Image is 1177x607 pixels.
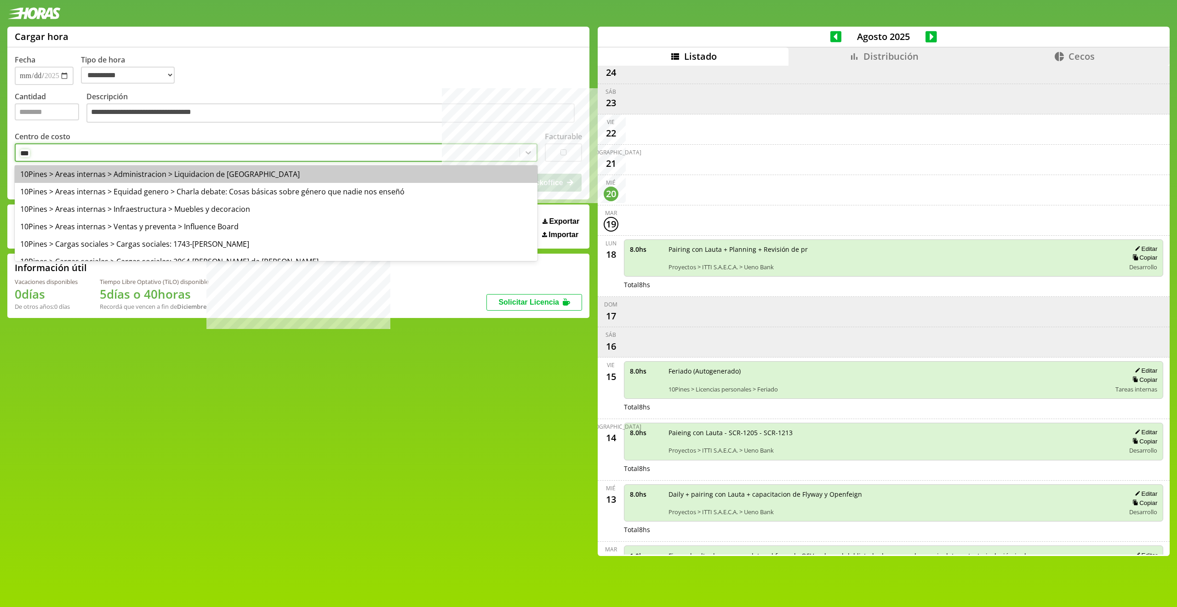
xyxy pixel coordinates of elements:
div: 10Pines > Cargas sociales > Cargas sociales: 2064-[PERSON_NAME] da [PERSON_NAME] [15,253,537,270]
div: 23 [604,96,618,110]
span: Distribución [863,50,919,62]
h1: Cargar hora [15,30,69,43]
b: Diciembre [177,302,206,311]
button: Editar [1132,551,1157,559]
select: Tipo de hora [81,67,175,84]
div: mié [606,179,616,187]
div: vie [607,118,615,126]
input: Cantidad [15,103,79,120]
span: Paieing con Lauta - SCR-1205 - SCR-1213 [668,428,1119,437]
button: Editar [1132,490,1157,498]
span: 8.0 hs [630,245,662,254]
span: Tareas internas [1115,385,1157,393]
div: dom [604,301,617,308]
div: mié [606,484,616,492]
div: mar [605,545,617,553]
div: 10Pines > Cargas sociales > Cargas sociales: 1743-[PERSON_NAME] [15,235,537,253]
h2: Información útil [15,261,87,274]
span: 8.0 hs [630,428,662,437]
textarea: Descripción [86,103,575,123]
div: 13 [604,492,618,507]
span: Agosto 2025 [841,30,926,43]
div: Total 8 hs [624,280,1164,289]
div: Vacaciones disponibles [15,278,78,286]
span: Proyectos > ITTI S.A.E.C.A. > Ueno Bank [668,446,1119,454]
span: Cecos [1068,50,1095,62]
span: Listado [684,50,717,62]
label: Fecha [15,55,35,65]
div: lun [606,239,617,247]
div: sáb [606,88,616,96]
div: 22 [604,126,618,141]
button: Editar [1132,428,1157,436]
span: 1.0 hs [630,551,662,560]
label: Cantidad [15,91,86,125]
div: vie [607,361,615,369]
span: Desarrollo [1129,263,1157,271]
div: 17 [604,308,618,323]
span: 8.0 hs [630,367,662,375]
div: 12 [604,553,618,568]
div: 10Pines > Areas internas > Ventas y preventa > Influence Board [15,218,537,235]
div: Tiempo Libre Optativo (TiLO) disponible [100,278,209,286]
button: Editar [1132,367,1157,374]
div: 18 [604,247,618,262]
div: 16 [604,339,618,353]
div: Total 8 hs [624,403,1164,411]
button: Copiar [1130,376,1157,384]
div: sáb [606,331,616,339]
h1: 0 días [15,286,78,302]
span: Solicitar Licencia [498,298,559,306]
div: 19 [604,217,618,232]
button: Exportar [540,217,582,226]
div: 10Pines > Areas internas > Administracion > Liquidacion de [GEOGRAPHIC_DATA] [15,165,537,183]
h1: 5 días o 40 horas [100,286,209,302]
span: Desarrollo [1129,446,1157,454]
label: Tipo de hora [81,55,182,85]
label: Centro de costo [15,131,70,142]
div: [DEMOGRAPHIC_DATA] [581,423,641,431]
span: 8.0 hs [630,490,662,499]
div: Recordá que vencen a fin de [100,302,209,311]
div: De otros años: 0 días [15,302,78,311]
span: Firma de alta de os + completar el from de OSV y el excel del listado de personal con mis datos +... [668,551,1119,560]
span: Feriado (Autogenerado) [668,367,1109,375]
div: Total 8 hs [624,525,1164,534]
span: Pairing con Lauta + Planning + Revisión de pr [668,245,1119,254]
div: 10Pines > Areas internas > Equidad genero > Charla debate: Cosas básicas sobre género que nadie n... [15,183,537,200]
span: Proyectos > ITTI S.A.E.C.A. > Ueno Bank [668,508,1119,516]
button: Editar [1132,245,1157,253]
div: [DEMOGRAPHIC_DATA] [581,148,641,156]
div: 15 [604,369,618,384]
span: Proyectos > ITTI S.A.E.C.A. > Ueno Bank [668,263,1119,271]
button: Copiar [1130,499,1157,507]
span: Exportar [549,217,579,226]
div: mar [605,209,617,217]
div: 14 [604,431,618,445]
div: 20 [604,187,618,201]
div: scrollable content [598,66,1170,555]
label: Descripción [86,91,582,125]
div: 21 [604,156,618,171]
span: Desarrollo [1129,508,1157,516]
span: Importar [549,231,578,239]
button: Solicitar Licencia [486,294,582,311]
div: 10Pines > Areas internas > Infraestructura > Muebles y decoracion [15,200,537,218]
label: Facturable [545,131,582,142]
button: Copiar [1130,254,1157,261]
img: logotipo [7,7,61,19]
span: Daily + pairing con Lauta + capacitacion de Flyway y Openfeign [668,490,1119,499]
div: Total 8 hs [624,464,1164,473]
div: 24 [604,65,618,80]
button: Copiar [1130,437,1157,445]
span: 10Pines > Licencias personales > Feriado [668,385,1109,393]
